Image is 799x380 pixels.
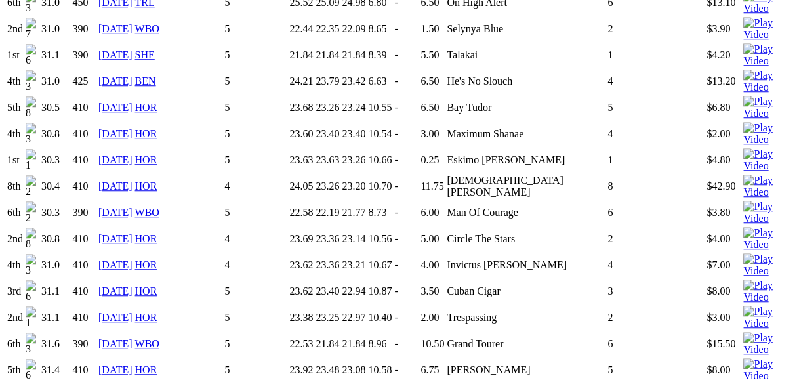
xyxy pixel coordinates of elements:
[315,69,340,94] td: 23.79
[743,81,784,93] a: Watch Replay on Watchdog
[224,95,287,120] td: 5
[72,148,96,173] td: 410
[41,305,71,330] td: 31.1
[41,95,71,120] td: 30.5
[607,331,644,356] td: 6
[706,200,741,225] td: $3.80
[743,291,784,303] a: Watch Replay on Watchdog
[224,305,287,330] td: 5
[224,43,287,68] td: 5
[743,265,784,276] a: Watch Replay on Watchdog
[607,279,644,304] td: 3
[7,121,24,146] td: 4th
[367,95,392,120] td: 10.55
[26,280,39,303] img: 6
[341,148,366,173] td: 23.26
[446,148,605,173] td: Eskimo [PERSON_NAME]
[743,306,784,329] img: Play Video
[41,69,71,94] td: 31.0
[7,279,24,304] td: 3rd
[41,200,71,225] td: 30.3
[135,233,157,244] a: HOR
[315,200,340,225] td: 22.19
[367,121,392,146] td: 10.54
[706,95,741,120] td: $6.80
[135,180,157,192] a: HOR
[743,227,784,251] img: Play Video
[7,200,24,225] td: 6th
[135,364,157,375] a: HOR
[98,128,133,139] a: [DATE]
[26,306,39,329] img: 1
[98,207,133,218] a: [DATE]
[341,305,366,330] td: 22.97
[315,95,340,120] td: 23.26
[289,43,314,68] td: 21.84
[41,331,71,356] td: 31.6
[743,122,784,146] img: Play Video
[135,285,157,297] a: HOR
[394,121,419,146] td: -
[7,16,24,41] td: 2nd
[743,70,784,93] img: Play Video
[743,186,784,198] a: Watch Replay on Watchdog
[72,43,96,68] td: 390
[607,226,644,251] td: 2
[98,285,133,297] a: [DATE]
[743,134,784,145] a: Watch Replay on Watchdog
[289,148,314,173] td: 23.63
[224,331,287,356] td: 5
[394,69,419,94] td: -
[289,121,314,146] td: 23.60
[26,123,39,145] img: 3
[289,16,314,41] td: 22.44
[41,174,71,199] td: 30.4
[394,200,419,225] td: -
[135,312,157,323] a: HOR
[367,226,392,251] td: 10.56
[367,200,392,225] td: 8.73
[26,175,39,198] img: 2
[394,305,419,330] td: -
[315,16,340,41] td: 22.35
[394,226,419,251] td: -
[394,279,419,304] td: -
[706,279,741,304] td: $8.00
[446,69,605,94] td: He's No Slouch
[98,233,133,244] a: [DATE]
[420,16,445,41] td: 1.50
[135,259,157,270] a: HOR
[41,226,71,251] td: 30.8
[7,174,24,199] td: 8th
[706,43,741,68] td: $4.20
[98,102,133,113] a: [DATE]
[98,180,133,192] a: [DATE]
[706,305,741,330] td: $3.00
[743,55,784,66] a: Watch Replay on Watchdog
[743,344,784,355] a: Watch Replay on Watchdog
[289,226,314,251] td: 23.69
[743,213,784,224] a: Watch Replay on Watchdog
[706,121,741,146] td: $2.00
[607,95,644,120] td: 5
[394,148,419,173] td: -
[420,279,445,304] td: 3.50
[41,279,71,304] td: 31.1
[289,305,314,330] td: 23.38
[743,29,784,40] a: Watch Replay on Watchdog
[26,44,39,66] img: 6
[41,253,71,278] td: 31.0
[98,338,133,349] a: [DATE]
[341,43,366,68] td: 21.84
[446,305,605,330] td: Trespassing
[224,16,287,41] td: 5
[446,331,605,356] td: Grand Tourer
[224,226,287,251] td: 4
[743,280,784,303] img: Play Video
[367,279,392,304] td: 10.87
[420,305,445,330] td: 2.00
[289,95,314,120] td: 23.68
[341,331,366,356] td: 21.84
[26,18,39,40] img: 7
[446,121,605,146] td: Maximum Shanae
